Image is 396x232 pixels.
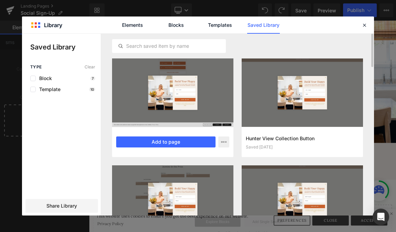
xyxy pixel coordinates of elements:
[34,164,174,174] h2: By submitting you agree to receive marketing communications
[160,16,192,34] a: Blocks
[203,16,236,34] a: Templates
[46,202,77,209] span: Share Library
[246,135,359,142] h3: Hunter View Collection Button
[373,209,389,225] div: Open Intercom Messenger
[34,174,174,179] h2: from THE SHOP BY [PERSON_NAME] at the number provided.
[116,136,216,147] button: Add to page
[90,76,95,80] p: 7
[112,42,225,50] input: Search saved item by name
[85,65,95,69] span: Clear
[34,184,174,189] h2: Msg and data rates may apply.
[36,87,60,92] span: Template
[34,179,174,184] h2: Consent is not a condition of any purchase.
[43,18,165,41] i: Building Your Happy one text at a time!
[34,189,174,194] h2: Reply stop to unsubscribe.
[30,42,101,52] p: Saved Library
[89,87,95,91] p: 10
[30,65,42,69] span: Type
[246,145,359,150] div: Saved [DATE]
[44,54,164,97] b: Sign-up for SMS messages below to get my latest show updates, renovation tips, design inspiration...
[36,76,52,81] span: Block
[116,16,149,34] a: Elements
[247,16,280,34] a: Saved Library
